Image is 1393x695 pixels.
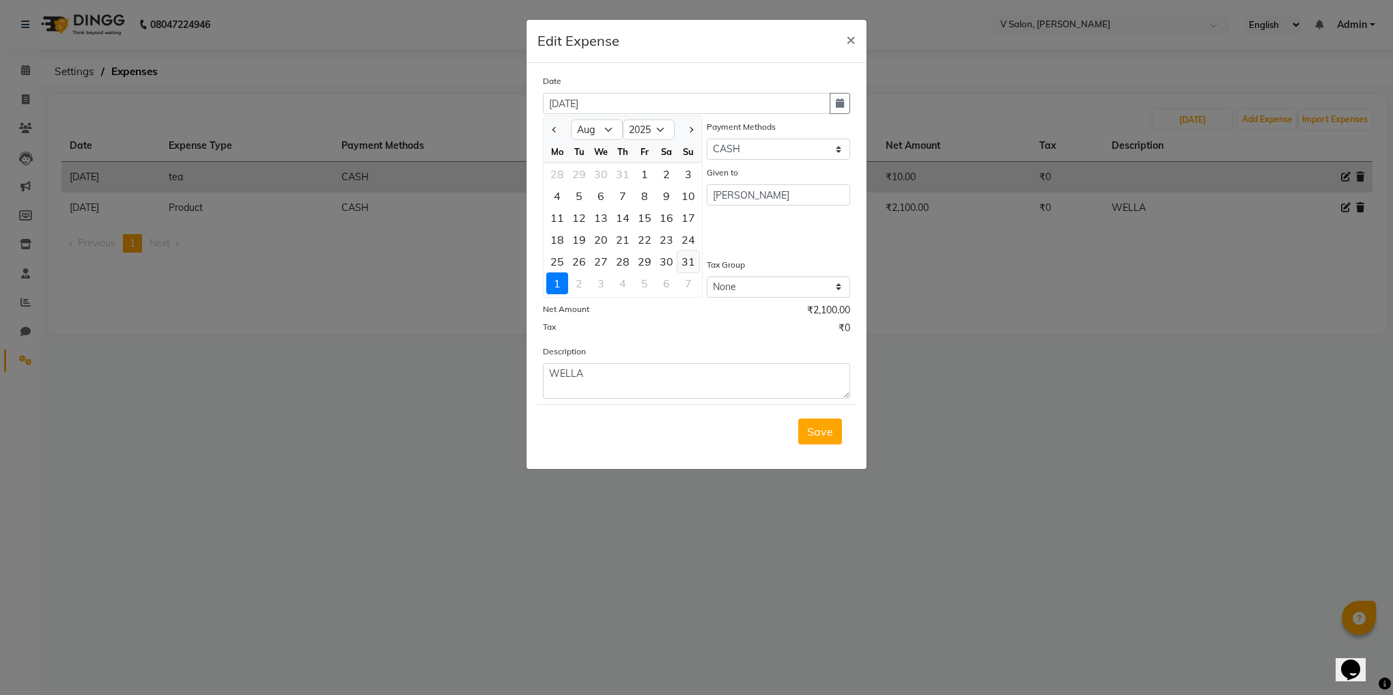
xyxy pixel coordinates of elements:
[677,251,699,272] div: 31
[568,163,590,185] div: Tuesday, July 29, 2025
[612,229,634,251] div: 21
[568,163,590,185] div: 29
[546,207,568,229] div: Monday, August 11, 2025
[568,185,590,207] div: Tuesday, August 5, 2025
[568,229,590,251] div: 19
[685,119,696,141] button: Next month
[571,119,623,140] select: Select month
[677,185,699,207] div: 10
[568,207,590,229] div: 12
[543,303,589,315] label: Net Amount
[568,207,590,229] div: Tuesday, August 12, 2025
[807,425,833,438] span: Save
[1336,640,1379,681] iframe: chat widget
[546,229,568,251] div: 18
[612,163,634,185] div: 31
[677,185,699,207] div: Sunday, August 10, 2025
[612,229,634,251] div: Thursday, August 21, 2025
[656,163,677,185] div: Saturday, August 2, 2025
[798,419,842,444] button: Save
[546,272,568,294] div: 1
[634,207,656,229] div: Friday, August 15, 2025
[656,229,677,251] div: Saturday, August 23, 2025
[707,167,738,179] label: Given to
[707,259,745,271] label: Tax Group
[656,141,677,162] div: Sa
[634,229,656,251] div: 22
[677,229,699,251] div: Sunday, August 24, 2025
[590,163,612,185] div: Wednesday, July 30, 2025
[634,163,656,185] div: Friday, August 1, 2025
[612,207,634,229] div: 14
[546,163,568,185] div: 28
[634,185,656,207] div: Friday, August 8, 2025
[590,229,612,251] div: 20
[568,185,590,207] div: 5
[839,321,850,339] span: ₹0
[656,185,677,207] div: Saturday, August 9, 2025
[590,251,612,272] div: Wednesday, August 27, 2025
[590,141,612,162] div: We
[590,185,612,207] div: 6
[677,251,699,272] div: Sunday, August 31, 2025
[656,229,677,251] div: 23
[546,251,568,272] div: Monday, August 25, 2025
[537,31,619,51] h5: Edit Expense
[677,229,699,251] div: 24
[707,184,850,205] input: Given to
[677,163,699,185] div: Sunday, August 3, 2025
[623,119,675,140] select: Select year
[656,207,677,229] div: 16
[612,185,634,207] div: 7
[677,207,699,229] div: Sunday, August 17, 2025
[612,251,634,272] div: 28
[677,141,699,162] div: Su
[634,207,656,229] div: 15
[634,251,656,272] div: 29
[590,207,612,229] div: 13
[634,185,656,207] div: 8
[568,141,590,162] div: Tu
[612,141,634,162] div: Th
[612,185,634,207] div: Thursday, August 7, 2025
[590,251,612,272] div: 27
[546,251,568,272] div: 25
[656,163,677,185] div: 2
[634,163,656,185] div: 1
[835,20,867,58] button: Close
[634,141,656,162] div: Fr
[677,163,699,185] div: 3
[612,251,634,272] div: Thursday, August 28, 2025
[612,163,634,185] div: Thursday, July 31, 2025
[656,207,677,229] div: Saturday, August 16, 2025
[543,345,586,358] label: Description
[568,251,590,272] div: Tuesday, August 26, 2025
[707,121,776,133] label: Payment Methods
[612,207,634,229] div: Thursday, August 14, 2025
[546,185,568,207] div: Monday, August 4, 2025
[656,185,677,207] div: 9
[546,185,568,207] div: 4
[846,29,856,49] span: ×
[546,141,568,162] div: Mo
[568,251,590,272] div: 26
[656,251,677,272] div: 30
[549,119,561,141] button: Previous month
[590,185,612,207] div: Wednesday, August 6, 2025
[590,229,612,251] div: Wednesday, August 20, 2025
[543,321,556,333] label: Tax
[634,229,656,251] div: Friday, August 22, 2025
[546,207,568,229] div: 11
[634,251,656,272] div: Friday, August 29, 2025
[568,229,590,251] div: Tuesday, August 19, 2025
[546,163,568,185] div: Monday, July 28, 2025
[546,272,568,294] div: Monday, September 1, 2025
[546,229,568,251] div: Monday, August 18, 2025
[543,75,561,87] label: Date
[656,251,677,272] div: Saturday, August 30, 2025
[590,207,612,229] div: Wednesday, August 13, 2025
[677,207,699,229] div: 17
[590,163,612,185] div: 30
[807,303,850,321] span: ₹2,100.00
